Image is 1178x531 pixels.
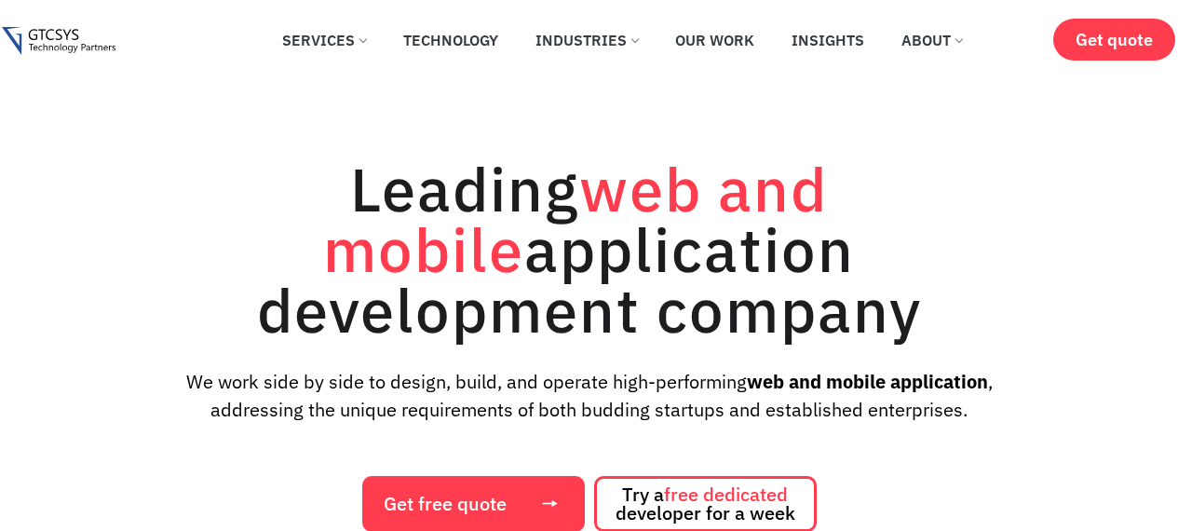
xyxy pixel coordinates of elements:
[389,20,512,61] a: Technology
[521,20,652,61] a: Industries
[887,20,976,61] a: About
[747,369,988,394] strong: web and mobile application
[268,20,380,61] a: Services
[778,20,878,61] a: Insights
[1053,19,1175,61] a: Get quote
[664,482,788,507] span: free dedicated
[384,495,507,513] span: Get free quote
[616,485,795,523] span: Try a developer for a week
[156,368,1022,424] p: We work side by side to design, build, and operate high-performing , addressing the unique requir...
[661,20,768,61] a: Our Work
[170,158,1009,340] h1: Leading application development company
[323,149,828,289] span: web and mobile
[2,27,115,56] img: Gtcsys logo
[1076,30,1153,49] span: Get quote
